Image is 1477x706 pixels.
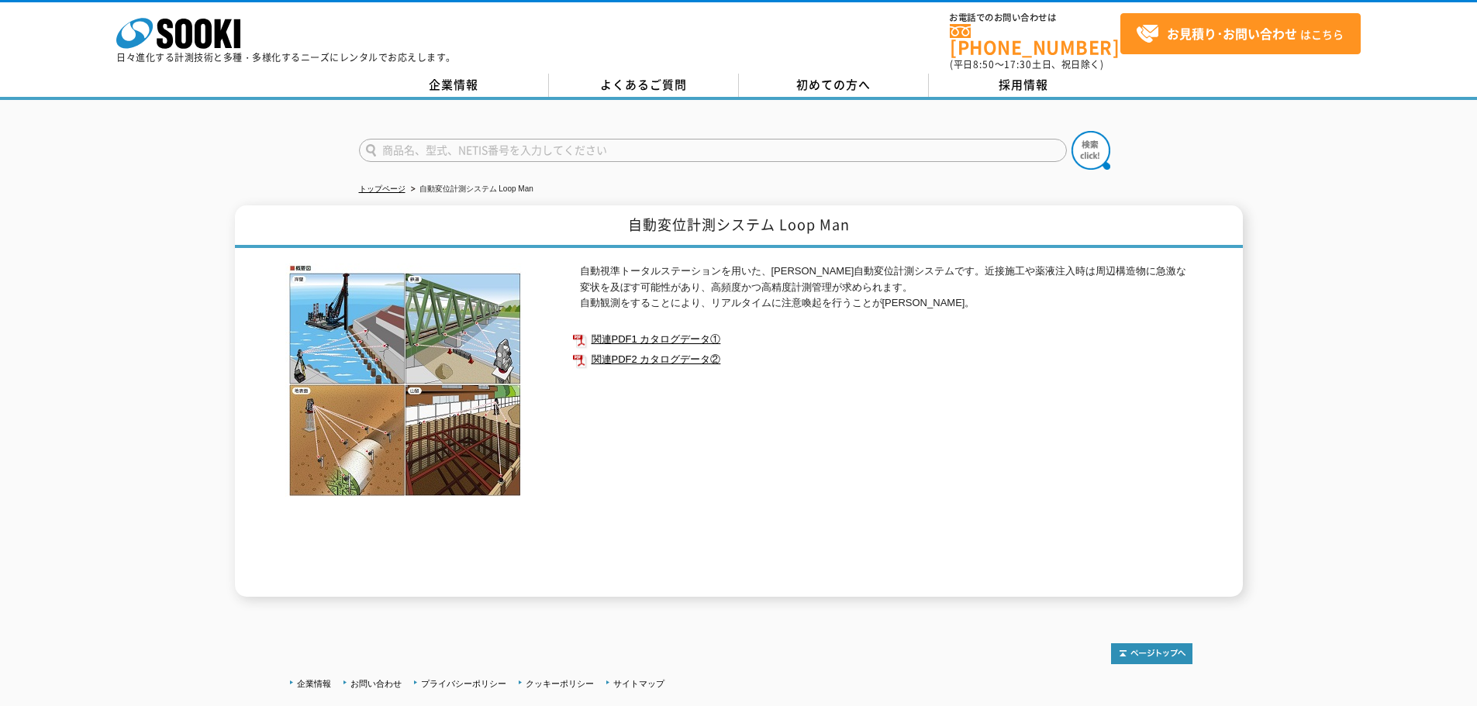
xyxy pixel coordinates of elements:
span: 初めての方へ [796,76,871,93]
input: 商品名、型式、NETIS番号を入力してください [359,139,1067,162]
span: 8:50 [973,57,995,71]
span: 17:30 [1004,57,1032,71]
p: 自動視準トータルステーションを用いた、[PERSON_NAME]自動変位計測システムです。近接施工や薬液注入時は周辺構造物に急激な変状を及ぼす可能性があり、高頻度かつ高精度計測管理が求められます... [580,263,1192,312]
a: お問い合わせ [350,679,402,688]
li: 自動変位計測システム Loop Man [408,181,533,198]
p: 日々進化する計測技術と多種・多様化するニーズにレンタルでお応えします。 [116,53,456,62]
a: トップページ [359,184,405,193]
a: 初めての方へ [739,74,929,97]
img: btn_search.png [1072,131,1110,170]
a: 関連PDF2 カタログデータ② [572,350,1192,370]
a: 関連PDF1 カタログデータ① [572,329,1192,350]
img: 自動変位計測システム Loop Man [285,263,526,497]
a: 企業情報 [359,74,549,97]
a: よくあるご質問 [549,74,739,97]
span: お電話でのお問い合わせは [950,13,1120,22]
span: (平日 ～ 土日、祝日除く) [950,57,1103,71]
a: 採用情報 [929,74,1119,97]
h1: 自動変位計測システム Loop Man [235,205,1243,248]
a: お見積り･お問い合わせはこちら [1120,13,1361,54]
a: [PHONE_NUMBER] [950,24,1120,56]
a: プライバシーポリシー [421,679,506,688]
strong: お見積り･お問い合わせ [1167,24,1297,43]
img: トップページへ [1111,643,1192,664]
span: はこちら [1136,22,1344,46]
a: クッキーポリシー [526,679,594,688]
a: 企業情報 [297,679,331,688]
a: サイトマップ [613,679,664,688]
